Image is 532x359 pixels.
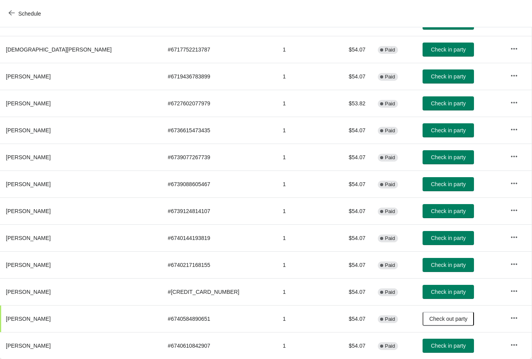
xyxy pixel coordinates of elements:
[385,289,395,295] span: Paid
[431,262,466,268] span: Check in party
[162,36,277,63] td: # 6717752213787
[431,127,466,133] span: Check in party
[328,90,372,117] td: $53.82
[328,117,372,144] td: $54.07
[6,262,51,268] span: [PERSON_NAME]
[4,7,47,21] button: Schedule
[328,171,372,197] td: $54.07
[423,96,474,110] button: Check in party
[328,278,372,305] td: $54.07
[423,204,474,218] button: Check in party
[6,46,112,53] span: [DEMOGRAPHIC_DATA][PERSON_NAME]
[328,36,372,63] td: $54.07
[6,181,51,187] span: [PERSON_NAME]
[162,224,277,251] td: # 6740144193819
[277,278,328,305] td: 1
[277,251,328,278] td: 1
[423,339,474,353] button: Check in party
[431,181,466,187] span: Check in party
[277,305,328,332] td: 1
[385,262,395,268] span: Paid
[277,117,328,144] td: 1
[423,312,474,326] button: Check out party
[385,208,395,215] span: Paid
[6,127,51,133] span: [PERSON_NAME]
[6,208,51,214] span: [PERSON_NAME]
[277,332,328,359] td: 1
[431,235,466,241] span: Check in party
[423,258,474,272] button: Check in party
[6,154,51,160] span: [PERSON_NAME]
[385,74,395,80] span: Paid
[18,11,41,17] span: Schedule
[431,100,466,107] span: Check in party
[328,251,372,278] td: $54.07
[423,43,474,57] button: Check in party
[6,235,51,241] span: [PERSON_NAME]
[423,150,474,164] button: Check in party
[162,90,277,117] td: # 6727602077979
[385,47,395,53] span: Paid
[277,90,328,117] td: 1
[162,251,277,278] td: # 6740217168155
[385,343,395,349] span: Paid
[328,63,372,90] td: $54.07
[6,73,51,80] span: [PERSON_NAME]
[431,289,466,295] span: Check in party
[162,332,277,359] td: # 6740610842907
[277,197,328,224] td: 1
[162,197,277,224] td: # 6739124814107
[423,69,474,84] button: Check in party
[423,177,474,191] button: Check in party
[385,155,395,161] span: Paid
[429,316,467,322] span: Check out party
[6,343,51,349] span: [PERSON_NAME]
[328,144,372,171] td: $54.07
[277,171,328,197] td: 1
[162,144,277,171] td: # 6739077267739
[328,332,372,359] td: $54.07
[328,224,372,251] td: $54.07
[162,171,277,197] td: # 6739088605467
[431,46,466,53] span: Check in party
[423,123,474,137] button: Check in party
[6,316,51,322] span: [PERSON_NAME]
[385,235,395,242] span: Paid
[6,289,51,295] span: [PERSON_NAME]
[162,278,277,305] td: # [CREDIT_CARD_NUMBER]
[6,100,51,107] span: [PERSON_NAME]
[162,117,277,144] td: # 6736615473435
[423,285,474,299] button: Check in party
[328,305,372,332] td: $54.07
[162,63,277,90] td: # 6719436783899
[385,128,395,134] span: Paid
[328,197,372,224] td: $54.07
[431,343,466,349] span: Check in party
[162,305,277,332] td: # 6740584890651
[277,63,328,90] td: 1
[385,316,395,322] span: Paid
[385,101,395,107] span: Paid
[423,231,474,245] button: Check in party
[431,154,466,160] span: Check in party
[277,36,328,63] td: 1
[431,73,466,80] span: Check in party
[277,144,328,171] td: 1
[431,208,466,214] span: Check in party
[385,181,395,188] span: Paid
[277,224,328,251] td: 1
